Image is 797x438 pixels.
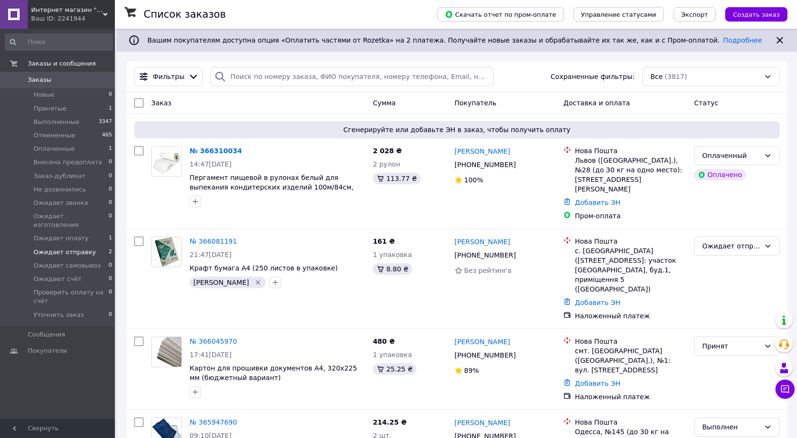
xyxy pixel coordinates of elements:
h1: Список заказов [144,9,226,20]
span: [PHONE_NUMBER] [455,251,516,259]
a: Пергамент пищевой в рулонах белый для выпекания кондитерских изделий 100м/84см, плотность 50г/м2 [190,174,354,201]
button: Создать заказ [725,7,787,22]
a: [PERSON_NAME] [455,146,510,156]
span: Покупатель [455,99,497,107]
span: 0 [109,172,112,180]
span: 0 [109,185,112,194]
a: Фото товару [151,236,182,267]
span: 17:41[DATE] [190,351,232,359]
div: 25.25 ₴ [373,363,416,375]
a: [PERSON_NAME] [455,237,510,247]
span: 1 упаковка [373,351,412,359]
span: Скачать отчет по пром-оплате [445,10,556,19]
a: Фото товару [151,146,182,177]
span: Экспорт [681,11,708,18]
span: Проверить оплату на счёт [34,288,109,305]
span: Заказ-дубликат [34,172,86,180]
a: Добавить ЭН [575,299,620,306]
div: с. [GEOGRAPHIC_DATA] ([STREET_ADDRESS]: участок [GEOGRAPHIC_DATA], буд.1, приміщення 5 ([GEOGRAPH... [575,246,686,294]
a: № 366310034 [190,147,242,155]
a: Подробнее [723,36,762,44]
span: 0 [109,261,112,270]
span: 3347 [99,118,112,126]
a: Добавить ЭН [575,380,620,387]
span: Ожидает самовывоз [34,261,101,270]
span: Сообщения [28,330,65,339]
input: Поиск по номеру заказа, ФИО покупателя, номеру телефона, Email, номеру накладной [211,67,494,86]
img: Фото товару [152,337,181,367]
span: Сумма [373,99,396,107]
span: 465 [102,131,112,140]
span: Внесена предоплата [34,158,102,167]
span: Ожидает отправку [34,248,96,257]
span: Интернет магазин "KOLVI" [31,6,103,14]
span: 0 [109,158,112,167]
div: 113.77 ₴ [373,173,421,184]
div: Принят [702,341,760,351]
span: Без рейтинга [464,267,512,274]
a: Создать заказ [716,10,787,18]
span: 0 [109,212,112,229]
div: смт. [GEOGRAPHIC_DATA] ([GEOGRAPHIC_DATA].), №1: вул. [STREET_ADDRESS] [575,346,686,375]
span: 0 [109,288,112,305]
span: 89% [464,367,479,374]
span: (3817) [665,73,687,80]
button: Экспорт [674,7,716,22]
span: 2 028 ₴ [373,147,402,155]
a: Картон для прошивки документов А4, 320х225 мм (бюджетный вариант) [190,364,357,382]
span: 161 ₴ [373,237,395,245]
span: Уточнить заказ [34,311,84,319]
span: Фильтры [153,72,184,81]
a: Добавить ЭН [575,199,620,206]
span: Заказы [28,76,51,84]
span: Не дозвонились [34,185,86,194]
span: 1 [109,234,112,243]
span: Управление статусами [581,11,656,18]
input: Поиск [5,34,113,51]
span: [PERSON_NAME] [193,279,249,286]
a: № 366045970 [190,337,237,345]
span: Сгенерируйте или добавьте ЭН в заказ, чтобы получить оплату [138,125,776,135]
a: [PERSON_NAME] [455,337,510,347]
button: Управление статусами [573,7,664,22]
div: Оплаченный [702,150,760,161]
span: 1 [109,104,112,113]
span: 14:47[DATE] [190,160,232,168]
div: Львов ([GEOGRAPHIC_DATA].), №28 (до 30 кг на одно место): [STREET_ADDRESS][PERSON_NAME] [575,156,686,194]
div: 8.80 ₴ [373,263,412,275]
span: 1 [109,145,112,153]
div: Ожидает отправку [702,241,760,251]
span: Доставка и оплата [563,99,630,107]
div: Пром-оплата [575,211,686,221]
div: Нова Пошта [575,146,686,156]
span: Ожидают счёт [34,275,81,283]
span: 0 [109,311,112,319]
a: № 366081191 [190,237,237,245]
span: 480 ₴ [373,337,395,345]
a: Крафт бумага А4 (250 листов в упаковке) [190,264,338,272]
button: Чат с покупателем [775,380,795,399]
span: Ожидает звонка [34,199,88,207]
span: Все [651,72,663,81]
div: Оплачено [694,169,746,180]
span: 214.25 ₴ [373,418,407,426]
span: Заказы и сообщения [28,59,96,68]
span: Принятые [34,104,67,113]
span: 0 [109,199,112,207]
span: Статус [694,99,718,107]
svg: Удалить метку [254,279,262,286]
img: Фото товару [152,146,181,176]
span: Выполненные [34,118,79,126]
span: Отмененные [34,131,75,140]
span: Заказ [151,99,171,107]
a: № 365947690 [190,418,237,426]
div: Наложенный платеж [575,311,686,321]
div: Ваш ID: 2241944 [31,14,115,23]
span: Сохраненные фильтры: [550,72,634,81]
span: Создать заказ [733,11,780,18]
span: 2 [109,248,112,257]
span: 100% [464,176,483,184]
div: Нова Пошта [575,236,686,246]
